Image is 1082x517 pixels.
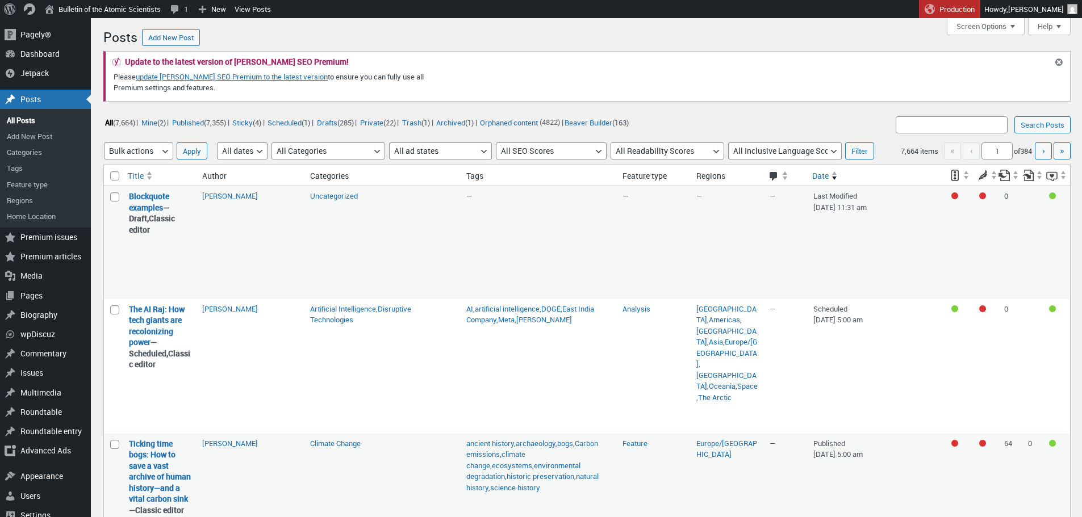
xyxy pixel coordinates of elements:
[944,142,961,159] span: «
[951,305,958,312] div: Good
[103,24,137,48] h1: Posts
[129,191,191,235] strong: —
[1022,165,1043,186] a: Received internal links
[709,314,740,325] a: Americas
[696,326,757,347] a: [GEOGRAPHIC_DATA]
[971,165,998,186] a: Readability score
[1042,144,1045,157] span: ›
[466,304,473,314] a: AI
[1008,4,1064,14] span: [PERSON_NAME]
[808,299,943,434] td: Scheduled [DATE] 5:00 am
[202,304,258,314] a: [PERSON_NAME]
[1020,146,1032,156] span: 384
[737,381,758,391] a: Space
[1049,305,1056,312] div: Good
[466,304,594,325] a: East India Company
[383,117,396,127] span: (22)
[768,171,779,183] span: Comments
[696,370,757,392] a: [GEOGRAPHIC_DATA]
[129,304,185,348] a: “The AI Raj: How tech giants are recolonizing power” (Edit)
[204,117,226,127] span: (7,355)
[492,460,532,470] a: ecosystems
[1028,18,1071,35] button: Help
[808,166,943,186] a: Date
[129,348,168,359] span: Scheduled,
[129,213,149,224] span: Draft,
[951,440,958,447] div: Focus keyphrase not set
[999,299,1022,434] td: 0
[1046,165,1067,186] a: Inclusive language score
[770,191,776,201] span: —
[709,381,736,391] a: Oceania
[516,314,572,325] a: [PERSON_NAME]
[304,165,461,186] th: Categories
[231,115,265,129] li: |
[507,471,574,481] a: historic preservation
[103,115,630,129] ul: |
[943,165,970,186] a: SEO score
[812,170,829,182] span: Date
[400,115,433,129] li: |
[310,438,361,448] a: Climate Change
[304,299,461,434] td: ,
[123,166,197,186] a: Title
[617,165,690,186] th: Feature type
[466,471,599,493] a: natural history
[358,116,397,129] a: Private(22)
[951,192,958,199] div: Focus keyphrase not set
[623,304,650,314] a: Analysis
[142,29,200,46] a: Add New Post
[516,438,555,448] a: archaeology
[125,58,349,66] h2: Update to the latest version of [PERSON_NAME] SEO Premium!
[266,116,312,129] a: Scheduled(1)
[461,299,617,434] td: , , , , ,
[435,115,477,129] li: |
[696,191,703,201] span: —
[1014,116,1071,133] input: Search Posts
[475,304,540,314] a: artificial intelligence
[466,438,514,448] a: ancient history
[129,304,191,370] strong: —
[140,116,167,129] a: Mine(2)
[128,170,144,182] span: Title
[466,438,598,460] a: Carbon emissions
[612,117,629,127] span: (163)
[129,191,169,213] a: “Blockquote examples” (Edit)
[1014,146,1033,156] span: of
[315,116,355,129] a: Drafts(285)
[999,186,1022,299] td: 0
[479,116,540,129] a: Orphaned content
[197,165,304,186] th: Author
[770,438,776,448] span: —
[947,18,1025,35] button: Screen Options
[461,165,617,186] th: Tags
[337,117,354,127] span: (285)
[999,165,1020,186] a: Outgoing internal links
[808,186,943,299] td: Last Modified [DATE] 11:31 am
[302,117,310,127] span: (1)
[479,115,560,129] li: (4822)
[170,116,227,129] a: Published(7,355)
[466,449,525,470] a: climate change
[979,192,986,199] div: Needs improvement
[112,70,456,94] p: Please to ensure you can fully use all Premium settings and features.
[709,337,723,347] a: Asia
[979,305,986,312] div: Needs improvement
[623,191,629,201] span: —
[563,116,630,129] a: Beaver Builder(163)
[202,191,258,201] a: [PERSON_NAME]
[696,438,757,460] a: Europe/[GEOGRAPHIC_DATA]
[310,191,358,201] a: Uncategorized
[465,117,474,127] span: (1)
[202,438,258,448] a: [PERSON_NAME]
[400,116,431,129] a: Trash(1)
[315,115,357,129] li: |
[557,438,573,448] a: bogs
[253,117,261,127] span: (4)
[157,117,166,127] span: (2)
[1060,144,1064,157] span: »
[901,146,938,156] span: 7,664 items
[698,392,732,402] a: The Arctic
[170,115,229,129] li: |
[1049,192,1056,199] div: Good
